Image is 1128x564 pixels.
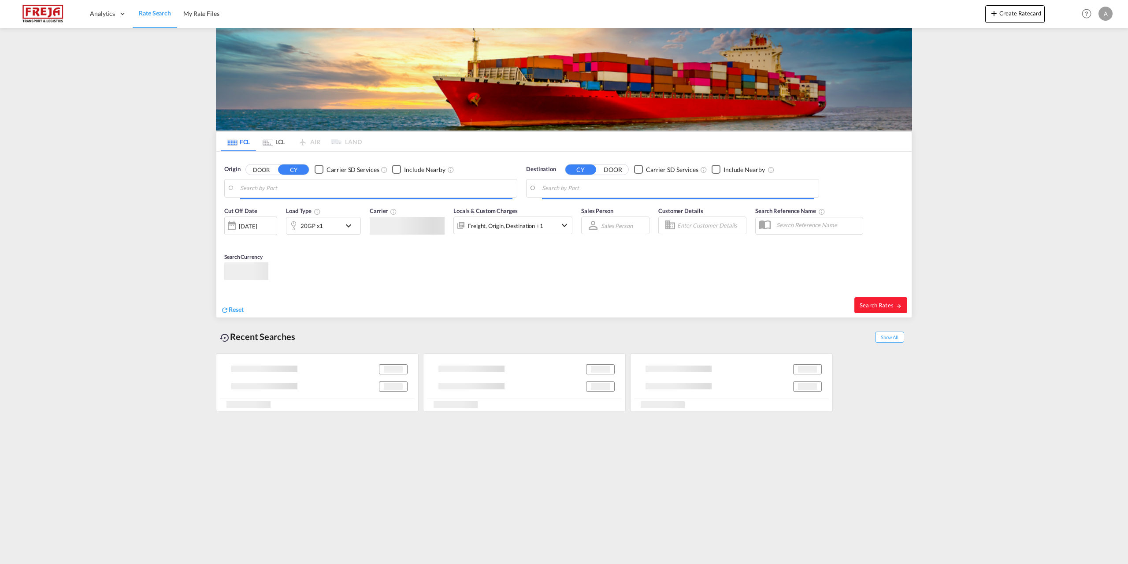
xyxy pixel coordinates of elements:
div: Carrier SD Services [646,165,698,174]
div: Help [1079,6,1098,22]
span: Sales Person [581,207,613,214]
div: Carrier SD Services [327,165,379,174]
span: Analytics [90,9,115,18]
span: Search Currency [224,254,263,260]
span: Search Reference Name [755,207,825,214]
md-select: Sales Person [600,219,634,232]
div: Include Nearby [404,165,445,174]
md-icon: icon-plus 400-fg [989,8,999,19]
span: Locals & Custom Charges [453,207,518,214]
button: CY [565,164,596,175]
md-icon: icon-refresh [221,306,229,314]
span: Show All [875,332,904,343]
div: Origin DOOR CY Checkbox No InkUnchecked: Search for CY (Container Yard) services for all selected... [216,152,912,317]
md-icon: icon-backup-restore [219,332,230,343]
span: Help [1079,6,1094,21]
md-tab-item: LCL [256,132,291,151]
span: Cut Off Date [224,207,257,214]
button: icon-plus 400-fgCreate Ratecard [985,5,1045,23]
span: Load Type [286,207,321,214]
md-icon: Your search will be saved by the below given name [818,208,825,215]
md-icon: Unchecked: Search for CY (Container Yard) services for all selected carriers.Checked : Search for... [381,166,388,173]
div: 20GP x1icon-chevron-down [286,217,361,235]
button: DOOR [246,164,277,175]
button: DOOR [597,164,628,175]
div: A [1098,7,1113,21]
span: My Rate Files [183,10,219,17]
div: [DATE] [239,222,257,230]
md-tab-item: FCL [221,132,256,151]
button: CY [278,164,309,175]
md-pagination-wrapper: Use the left and right arrow keys to navigate between tabs [221,132,362,151]
md-checkbox: Checkbox No Ink [712,165,765,174]
input: Enter Customer Details [677,219,743,232]
div: Freight Origin Destination Factory Stuffing [468,220,543,232]
div: icon-refreshReset [221,305,244,315]
md-datepicker: Select [224,234,231,246]
span: Destination [526,165,556,174]
div: Include Nearby [724,165,765,174]
span: Origin [224,165,240,174]
span: Rate Search [139,9,171,17]
img: 586607c025bf11f083711d99603023e7.png [13,4,73,24]
md-icon: The selected Trucker/Carrierwill be displayed in the rate results If the rates are from another f... [390,208,397,215]
input: Search by Port [542,182,814,195]
md-icon: Unchecked: Ignores neighbouring ports when fetching rates.Checked : Includes neighbouring ports w... [447,166,454,173]
input: Search Reference Name [772,218,863,232]
md-icon: icon-chevron-down [343,220,358,231]
md-icon: Unchecked: Search for CY (Container Yard) services for all selected carriers.Checked : Search for... [700,166,707,173]
md-icon: Unchecked: Ignores neighbouring ports when fetching rates.Checked : Includes neighbouring ports w... [768,166,775,173]
div: Recent Searches [216,327,299,347]
md-icon: icon-information-outline [314,208,321,215]
md-checkbox: Checkbox No Ink [634,165,698,174]
md-checkbox: Checkbox No Ink [315,165,379,174]
span: Reset [229,306,244,313]
md-checkbox: Checkbox No Ink [392,165,445,174]
button: Search Ratesicon-arrow-right [854,297,907,313]
md-icon: icon-chevron-down [559,220,570,231]
div: [DATE] [224,217,277,235]
span: Search Rates [860,302,902,309]
md-icon: icon-arrow-right [896,303,902,309]
span: Carrier [370,207,397,214]
span: Customer Details [658,207,703,214]
div: 20GP x1 [301,220,323,232]
div: Freight Origin Destination Factory Stuffingicon-chevron-down [453,217,572,234]
input: Search by Port [240,182,512,195]
img: LCL+%26+FCL+BACKGROUND.png [216,28,912,131]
